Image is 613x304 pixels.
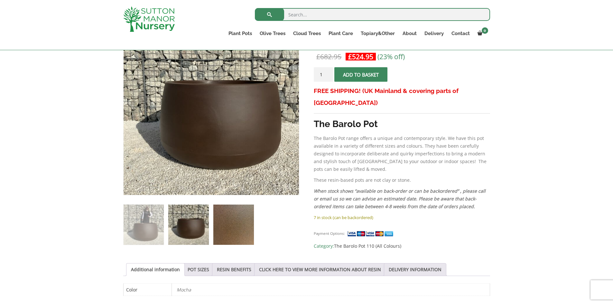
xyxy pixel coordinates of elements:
a: Additional information [131,263,180,276]
a: 0 [474,29,490,38]
span: (23% off) [377,52,405,61]
img: The Barolo Pot 110 Colour Mocha Brown [124,205,164,245]
bdi: 682.95 [316,52,341,61]
a: RESIN BENEFITS [217,263,251,276]
em: When stock shows “available on back-order or can be backordered” , please call or email us so we ... [314,188,486,209]
a: Plant Pots [225,29,256,38]
a: Cloud Trees [289,29,325,38]
p: Mocha [177,284,485,296]
a: CLICK HERE TO VIEW MORE INFORMATION ABOUT RESIN [259,263,381,276]
button: Add to basket [334,67,387,82]
input: Product quantity [314,67,333,82]
small: Payment Options: [314,231,345,236]
p: The Barolo Pot range offers a unique and contemporary style. We have this pot available in a vari... [314,134,490,173]
span: £ [348,52,352,61]
span: Category: [314,242,490,250]
a: Olive Trees [256,29,289,38]
img: The Barolo Pot 110 Colour Mocha Brown - Image 3 [213,205,254,245]
a: Contact [448,29,474,38]
span: £ [316,52,320,61]
th: Color [123,283,172,296]
span: 0 [482,27,488,34]
p: 7 in stock (can be backordered) [314,214,490,221]
img: payment supported [347,230,395,237]
bdi: 524.95 [348,52,373,61]
a: POT SIZES [188,263,209,276]
h3: FREE SHIPPING! (UK Mainland & covering parts of [GEOGRAPHIC_DATA]) [314,85,490,109]
table: Product Details [123,283,490,296]
a: Topiary&Other [357,29,399,38]
img: The Barolo Pot 110 Colour Mocha Brown - Image 2 [168,205,209,245]
p: These resin-based pots are not clay or stone. [314,176,490,184]
a: DELIVERY INFORMATION [389,263,441,276]
img: logo [123,6,175,32]
a: The Barolo Pot 110 (All Colours) [334,243,401,249]
a: About [399,29,421,38]
a: Delivery [421,29,448,38]
a: Plant Care [325,29,357,38]
strong: The Barolo Pot [314,119,378,129]
input: Search... [255,8,490,21]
